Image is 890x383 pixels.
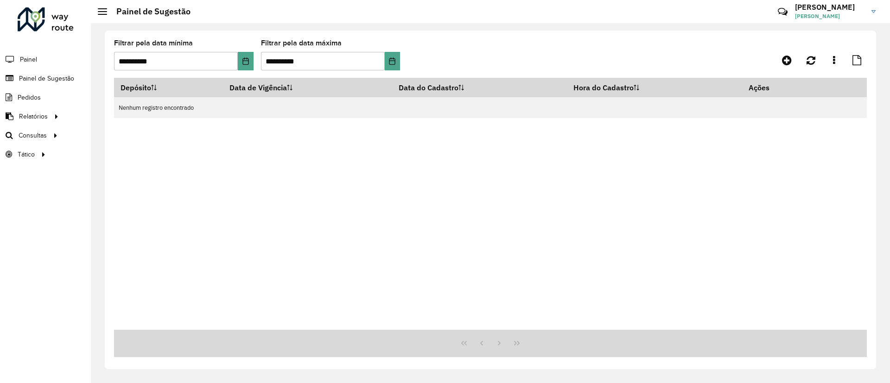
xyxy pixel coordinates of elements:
[114,78,223,97] th: Depósito
[18,150,35,159] span: Tático
[238,52,253,70] button: Choose Date
[19,112,48,121] span: Relatórios
[742,78,798,97] th: Ações
[107,6,191,17] h2: Painel de Sugestão
[223,78,393,97] th: Data de Vigência
[18,93,41,102] span: Pedidos
[114,97,867,118] td: Nenhum registro encontrado
[567,78,743,97] th: Hora do Cadastro
[19,131,47,140] span: Consultas
[261,38,342,49] label: Filtrar pela data máxima
[20,55,37,64] span: Painel
[19,74,74,83] span: Painel de Sugestão
[114,38,193,49] label: Filtrar pela data mínima
[795,3,865,12] h3: [PERSON_NAME]
[385,52,400,70] button: Choose Date
[773,2,793,22] a: Contato Rápido
[393,78,567,97] th: Data do Cadastro
[795,12,865,20] span: [PERSON_NAME]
